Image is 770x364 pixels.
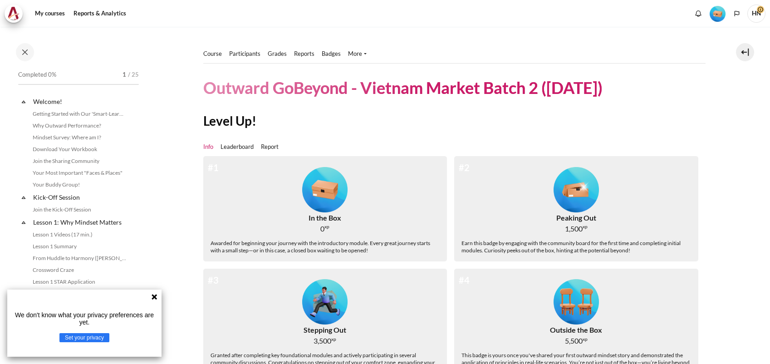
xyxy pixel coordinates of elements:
button: Set your privacy [59,333,109,342]
div: Level #2 [554,163,599,212]
a: Download Your Workbook [30,144,129,155]
span: Collapse [19,218,28,227]
img: Level #2 [554,167,599,212]
a: Grades [268,49,287,59]
a: Lesson 1 Summary [30,241,129,252]
a: Info [203,143,213,152]
a: Level #1 [706,5,729,22]
a: Participants [229,49,260,59]
h1: Outward GoBeyond - Vietnam Market Batch 2 ([DATE]) [203,77,603,98]
span: HN [747,5,765,23]
a: Course [203,49,222,59]
a: Architeck Architeck [5,5,27,23]
div: #3 [208,273,219,287]
div: Outside the Box [550,325,602,335]
a: Reports & Analytics [70,5,129,23]
a: From Huddle to Harmony ([PERSON_NAME]'s Story) [30,253,129,264]
a: Lesson 1 Videos (17 min.) [30,229,129,240]
a: Why Outward Performance? [30,120,129,131]
img: Architeck [7,7,20,20]
div: Show notification window with no new notifications [692,7,705,20]
a: Your Buddy Group! [30,179,129,190]
a: Badges [322,49,341,59]
span: 1 [123,70,126,79]
div: In the Box [309,212,341,223]
a: Mindset Survey: Where am I? [30,132,129,143]
img: Level #1 [710,6,726,22]
a: Lesson 1 STAR Application [30,276,129,287]
a: Lesson 1: Why Mindset Matters [32,216,129,228]
a: Report [261,143,279,152]
span: xp [583,338,588,341]
div: #2 [459,161,470,174]
div: #4 [459,273,470,287]
a: More [348,49,367,59]
img: Level #4 [554,279,599,325]
p: We don't know what your privacy preferences are yet. [11,311,158,326]
a: Your Most Important "Faces & Places" [30,167,129,178]
div: Level #4 [554,276,599,325]
span: Collapse [19,97,28,106]
div: Earn this badge by engaging with the community board for the first time and completing initial mo... [461,240,691,254]
span: 1,500 [565,223,583,234]
div: Level #1 [710,5,726,22]
div: Level #1 [302,163,348,212]
a: Join the Kick-Off Session [30,204,129,215]
a: Crossword Craze [30,265,129,275]
div: #1 [208,161,219,174]
a: Leaderboard [221,143,254,152]
a: User menu [747,5,765,23]
h2: Level Up! [203,113,706,129]
a: My courses [32,5,68,23]
span: xp [583,225,588,228]
span: 3,500 [314,335,331,346]
div: Level #3 [302,276,348,325]
a: Completed 0% 1 / 25 [18,69,139,94]
div: Awarded for beginning your journey with the introductory module. Every great journey starts with ... [211,240,440,254]
div: Stepping Out [304,325,346,335]
span: / 25 [128,70,139,79]
img: Level #1 [302,167,348,212]
span: Collapse [19,193,28,202]
a: Reports [294,49,314,59]
a: Getting Started with Our 'Smart-Learning' Platform [30,108,129,119]
button: Languages [730,7,744,20]
img: Level #3 [302,279,348,325]
a: Join the Sharing Community [30,156,129,167]
span: xp [324,225,329,228]
span: xp [331,338,336,341]
a: Lesson 2: Radical Self-Awareness [32,288,129,300]
a: Kick-Off Session [32,191,129,203]
span: 0 [320,223,324,234]
span: Completed 0% [18,70,56,79]
a: Welcome! [32,95,129,108]
div: Peaking Out [556,212,596,223]
span: 5,500 [565,335,583,346]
